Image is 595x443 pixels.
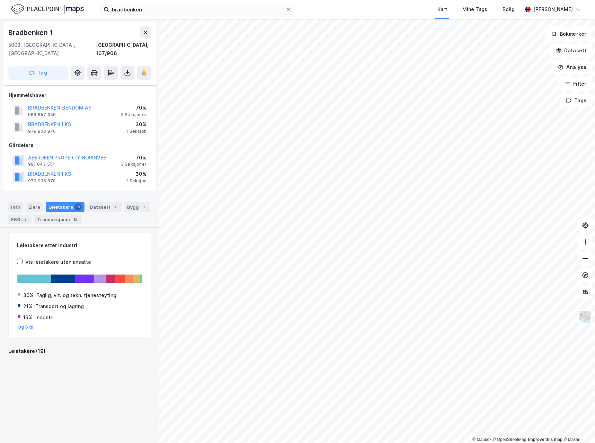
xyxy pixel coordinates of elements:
[87,202,122,212] div: Datasett
[579,310,592,323] img: Z
[35,302,84,311] div: Transport og lagring
[8,41,96,58] div: 5003, [GEOGRAPHIC_DATA], [GEOGRAPHIC_DATA]
[140,203,147,210] div: 1
[560,410,595,443] iframe: Chat Widget
[25,258,91,266] div: Vis leietakere uten ansatte
[23,302,33,311] div: 21%
[437,5,447,14] div: Kart
[72,216,79,223] div: 12
[8,66,68,80] button: Tag
[11,3,84,15] img: logo.f888ab2527a4732fd821a326f86c7f29.svg
[35,313,54,322] div: Industri
[109,4,286,15] input: Søk på adresse, matrikkel, gårdeiere, leietakere eller personer
[533,5,573,14] div: [PERSON_NAME]
[26,202,43,212] div: Eiere
[126,120,146,129] div: 30%
[126,170,146,178] div: 30%
[550,44,592,58] button: Datasett
[34,215,82,224] div: Transaksjoner
[126,129,146,134] div: 1 Seksjon
[121,112,146,118] div: 3 Seksjoner
[503,5,515,14] div: Bolig
[18,324,34,330] button: Og 6 til
[17,241,142,250] div: Leietakere etter industri
[121,154,146,162] div: 70%
[22,216,29,223] div: 2
[28,178,56,184] div: 979 906 870
[8,202,23,212] div: Info
[8,347,151,355] div: Leietakere (19)
[472,437,491,442] a: Mapbox
[9,141,151,149] div: Gårdeiere
[28,112,56,118] div: 989 657 356
[28,162,55,167] div: 991 043 551
[8,27,54,38] div: Bradbenken 1
[552,60,592,74] button: Analyse
[126,178,146,184] div: 1 Seksjon
[528,437,562,442] a: Improve this map
[9,91,151,99] div: Hjemmelshaver
[124,202,150,212] div: Bygg
[560,410,595,443] div: Kontrollprogram for chat
[112,203,119,210] div: 2
[23,291,34,299] div: 30%
[493,437,526,442] a: OpenStreetMap
[46,202,85,212] div: Leietakere
[559,77,592,91] button: Filter
[8,215,32,224] div: ESG
[121,162,146,167] div: 3 Seksjoner
[560,94,592,107] button: Tags
[36,291,116,299] div: Faglig, vit. og tekn. tjenesteyting
[96,41,151,58] div: [GEOGRAPHIC_DATA], 167/906
[121,104,146,112] div: 70%
[462,5,487,14] div: Mine Tags
[28,129,56,134] div: 979 906 870
[545,27,592,41] button: Bokmerker
[23,313,33,322] div: 16%
[74,203,82,210] div: 19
